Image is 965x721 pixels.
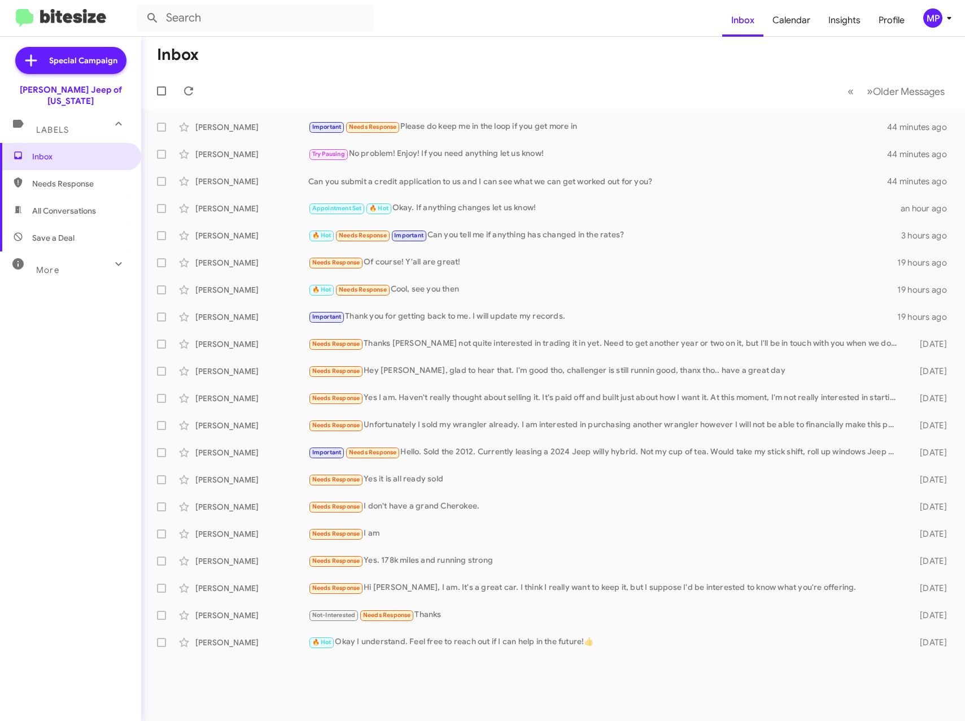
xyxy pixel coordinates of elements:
div: [DATE] [903,555,956,567]
nav: Page navigation example [841,80,951,103]
div: [DATE] [903,447,956,458]
div: I am [308,527,903,540]
span: Special Campaign [49,55,117,66]
span: Older Messages [873,85,945,98]
div: [PERSON_NAME] [195,176,308,187]
span: Needs Response [312,584,360,592]
div: Can you submit a credit application to us and I can see what we can get worked out for you? [308,176,888,187]
div: [PERSON_NAME] [195,474,308,485]
span: Calendar [763,4,819,37]
span: Not-Interested [312,611,356,619]
div: an hour ago [901,203,956,214]
span: Needs Response [339,286,387,293]
div: [DATE] [903,583,956,594]
div: 44 minutes ago [888,149,956,160]
span: Needs Response [312,367,360,375]
span: Appointment Set [312,205,362,212]
button: Previous [841,80,861,103]
span: Important [312,449,342,456]
div: [PERSON_NAME] [195,311,308,323]
div: [DATE] [903,366,956,377]
div: [DATE] [903,393,956,404]
span: Needs Response [339,232,387,239]
div: Please do keep me in the loop if you get more in [308,120,888,133]
span: Save a Deal [32,232,75,244]
div: [DATE] [903,610,956,621]
div: [PERSON_NAME] [195,366,308,377]
span: 🔥 Hot [312,286,331,293]
button: Next [860,80,951,103]
div: Hi [PERSON_NAME], I am. It's a great car. I think I really want to keep it, but I suppose I'd be ... [308,581,903,594]
div: [PERSON_NAME] [195,528,308,540]
div: No problem! Enjoy! If you need anything let us know! [308,147,888,160]
div: [PERSON_NAME] [195,284,308,296]
div: 44 minutes ago [888,176,956,187]
div: 3 hours ago [901,230,956,241]
input: Search [137,5,374,32]
div: [PERSON_NAME] [195,121,308,133]
span: Needs Response [312,503,360,510]
div: Of course! Y'all are great! [308,256,897,269]
div: Yes it is all ready sold [308,473,903,486]
div: MP [923,8,942,28]
div: [PERSON_NAME] [195,637,308,648]
div: 19 hours ago [897,311,956,323]
div: Hey [PERSON_NAME], glad to hear that. I'm good tho, challenger is still runnin good, thanx tho.. ... [308,364,903,377]
div: [PERSON_NAME] [195,393,308,404]
span: Needs Response [312,557,360,564]
span: 🔥 Hot [312,639,331,646]
span: 🔥 Hot [369,205,388,212]
a: Profile [870,4,914,37]
div: Yes. 178k miles and running strong [308,554,903,567]
h1: Inbox [157,46,199,64]
div: I don't have a grand Cherokee. [308,500,903,513]
span: Needs Response [32,178,128,189]
span: Needs Response [349,449,397,456]
div: Thanks [PERSON_NAME] not quite interested in trading it in yet. Need to get another year or two o... [308,337,903,350]
span: Needs Response [312,476,360,483]
div: [PERSON_NAME] [195,501,308,512]
div: 19 hours ago [897,257,956,268]
div: Okay I understand. Feel free to reach out if I can help in the future!👍 [308,636,903,649]
div: [DATE] [903,420,956,431]
div: Yes I am. Haven't really thought about selling it. It's paid off and built just about how I want ... [308,392,903,405]
div: 44 minutes ago [888,121,956,133]
div: [DATE] [903,528,956,540]
span: » [867,84,873,98]
div: Thank you for getting back to me. I will update my records. [308,310,897,323]
div: [PERSON_NAME] [195,203,308,214]
div: [PERSON_NAME] [195,338,308,350]
div: [PERSON_NAME] [195,257,308,268]
div: [PERSON_NAME] [195,230,308,241]
span: Insights [819,4,870,37]
span: Important [312,123,342,131]
span: Needs Response [363,611,411,619]
span: Needs Response [312,259,360,266]
div: [PERSON_NAME] [195,149,308,160]
span: Needs Response [349,123,397,131]
span: Needs Response [312,422,360,429]
div: [PERSON_NAME] [195,610,308,621]
span: Needs Response [312,394,360,402]
span: Labels [36,125,69,135]
div: Hello. Sold the 2012. Currently leasing a 2024 Jeep willy hybrid. Not my cup of tea. Would take m... [308,446,903,459]
a: Special Campaign [15,47,126,74]
div: [DATE] [903,474,956,485]
span: Needs Response [312,530,360,537]
span: Inbox [32,151,128,162]
span: All Conversations [32,205,96,216]
div: [PERSON_NAME] [195,447,308,458]
a: Inbox [722,4,763,37]
span: Try Pausing [312,150,345,158]
div: Unfortunately I sold my wrangler already. I am interested in purchasing another wrangler however ... [308,419,903,432]
span: Important [394,232,423,239]
span: More [36,265,59,275]
span: « [848,84,854,98]
div: [DATE] [903,501,956,512]
div: [DATE] [903,637,956,648]
span: Important [312,313,342,320]
div: [PERSON_NAME] [195,420,308,431]
span: 🔥 Hot [312,232,331,239]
